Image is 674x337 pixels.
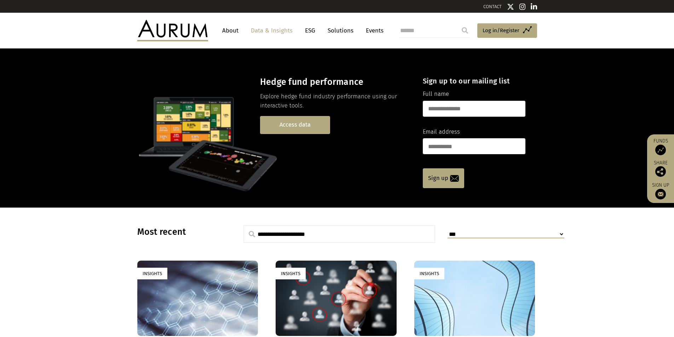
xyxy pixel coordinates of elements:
[519,3,526,10] img: Instagram icon
[276,268,306,279] div: Insights
[414,268,444,279] div: Insights
[324,24,357,37] a: Solutions
[362,24,384,37] a: Events
[651,182,670,199] a: Sign up
[458,23,472,37] input: Submit
[249,231,255,237] img: search.svg
[260,77,410,87] h3: Hedge fund performance
[423,127,460,136] label: Email address
[137,268,167,279] div: Insights
[219,24,242,37] a: About
[507,3,514,10] img: Twitter icon
[137,20,208,41] img: Aurum
[651,138,670,155] a: Funds
[423,168,464,188] a: Sign up
[655,145,666,155] img: Access Funds
[301,24,319,37] a: ESG
[531,3,537,10] img: Linkedin icon
[450,175,459,182] img: email-icon
[483,26,519,35] span: Log in/Register
[655,189,666,199] img: Sign up to our newsletter
[423,77,525,85] h4: Sign up to our mailing list
[137,227,226,237] h3: Most recent
[247,24,296,37] a: Data & Insights
[260,92,410,111] p: Explore hedge fund industry performance using our interactive tools.
[655,166,666,177] img: Share this post
[477,23,537,38] a: Log in/Register
[651,161,670,177] div: Share
[423,89,449,99] label: Full name
[483,4,502,9] a: CONTACT
[260,116,330,134] a: Access data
